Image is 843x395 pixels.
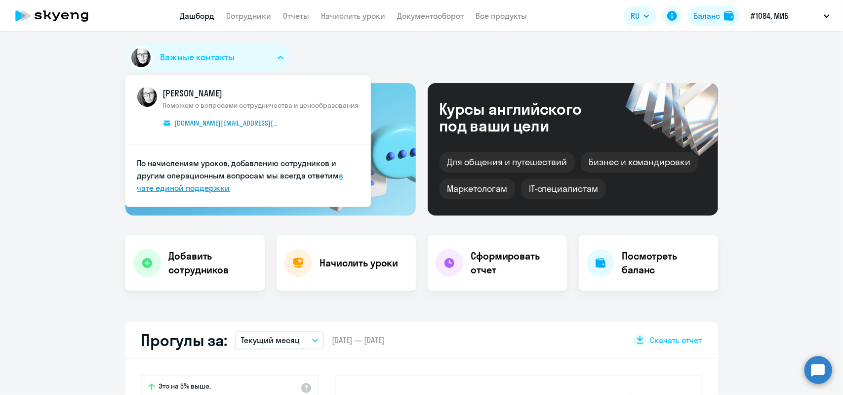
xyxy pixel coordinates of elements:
button: Важные контакты [125,44,291,71]
div: Курсы английского под ваши цели [440,100,608,134]
button: #1084, МИБ [746,4,835,28]
ul: Важные контакты [125,75,371,207]
span: Поможем с вопросами сотрудничества и ценообразования [163,101,359,110]
p: Текущий месяц [241,334,300,346]
div: Баланс [694,10,720,22]
span: Это на 5% выше, [159,382,211,394]
span: По начислениям уроков, добавлению сотрудников и другим операционным вопросам мы всегда ответим [137,158,339,180]
button: Текущий месяц [235,331,324,350]
img: balance [724,11,734,21]
button: RU [624,6,656,26]
span: Важные контакты [161,51,235,64]
h4: Начислить уроки [320,256,399,270]
div: Для общения и путешествий [440,152,575,173]
a: [DOMAIN_NAME][EMAIL_ADDRESS][DOMAIN_NAME] [163,118,279,129]
div: Бизнес и командировки [581,152,698,173]
div: IT-специалистам [521,178,606,199]
h4: Добавить сотрудников [169,249,257,277]
a: Дашборд [180,11,215,21]
p: #1084, МИБ [751,10,788,22]
button: Балансbalance [688,6,740,26]
a: Документооборот [398,11,464,21]
a: в чате единой поддержки [137,171,344,193]
span: [DATE] — [DATE] [332,335,384,346]
span: RU [631,10,640,22]
span: [DOMAIN_NAME][EMAIL_ADDRESS][DOMAIN_NAME] [175,119,279,128]
span: Скачать отчет [650,335,702,346]
h4: Посмотреть баланс [622,249,710,277]
span: [PERSON_NAME] [163,87,359,100]
a: Сотрудники [227,11,272,21]
a: Начислить уроки [321,11,386,21]
a: Все продукты [476,11,527,21]
div: Маркетологам [440,178,515,199]
h2: Прогулы за: [141,330,228,350]
img: avatar [129,46,153,69]
h4: Сформировать отчет [471,249,559,277]
img: avatar [137,87,157,107]
a: Отчеты [283,11,310,21]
